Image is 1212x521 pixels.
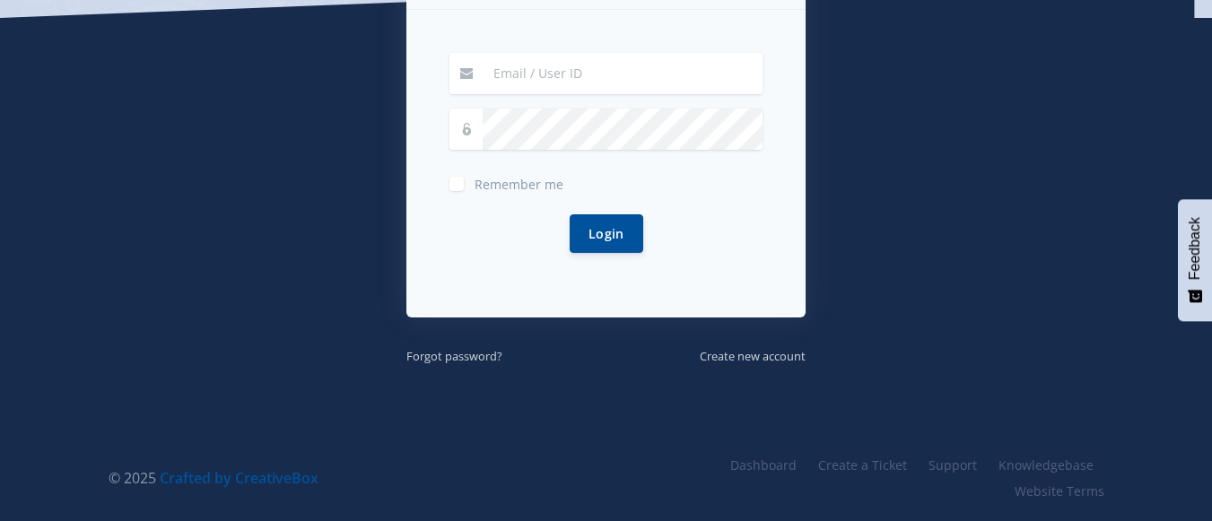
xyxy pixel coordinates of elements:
[406,348,502,364] small: Forgot password?
[700,345,806,365] a: Create new account
[988,452,1104,478] a: Knowledgebase
[475,176,563,193] span: Remember me
[1187,217,1203,280] span: Feedback
[918,452,988,478] a: Support
[807,452,918,478] a: Create a Ticket
[1178,199,1212,321] button: Feedback - Show survey
[700,348,806,364] small: Create new account
[719,452,807,478] a: Dashboard
[160,468,318,488] a: Crafted by CreativeBox
[483,53,763,94] input: Email / User ID
[570,214,643,253] button: Login
[109,467,593,489] div: © 2025
[1004,478,1104,504] a: Website Terms
[406,345,502,365] a: Forgot password?
[998,456,1094,473] span: Knowledgebase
